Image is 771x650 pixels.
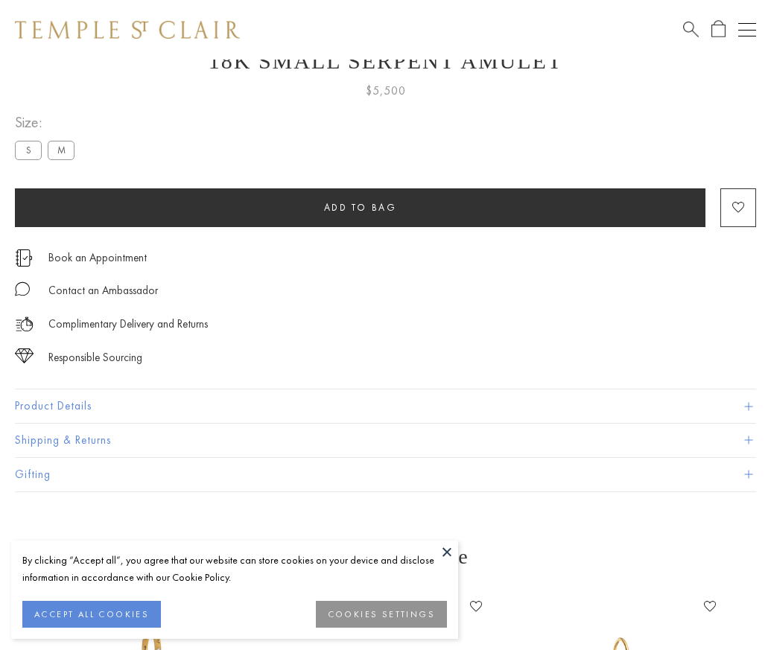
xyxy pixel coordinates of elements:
[15,281,30,296] img: MessageIcon-01_2.svg
[15,424,756,457] button: Shipping & Returns
[366,81,406,101] span: $5,500
[15,48,756,74] h1: 18K Small Serpent Amulet
[48,281,158,300] div: Contact an Ambassador
[48,348,142,367] div: Responsible Sourcing
[683,20,699,39] a: Search
[15,141,42,159] label: S
[22,552,447,586] div: By clicking “Accept all”, you agree that our website can store cookies on your device and disclos...
[15,348,34,363] img: icon_sourcing.svg
[15,21,240,39] img: Temple St. Clair
[48,249,147,266] a: Book an Appointment
[15,110,80,135] span: Size:
[48,315,208,334] p: Complimentary Delivery and Returns
[15,249,33,267] img: icon_appointment.svg
[15,315,34,334] img: icon_delivery.svg
[316,601,447,628] button: COOKIES SETTINGS
[15,458,756,491] button: Gifting
[48,141,74,159] label: M
[324,201,397,214] span: Add to bag
[22,601,161,628] button: ACCEPT ALL COOKIES
[711,20,726,39] a: Open Shopping Bag
[15,188,705,227] button: Add to bag
[738,21,756,39] button: Open navigation
[15,389,756,423] button: Product Details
